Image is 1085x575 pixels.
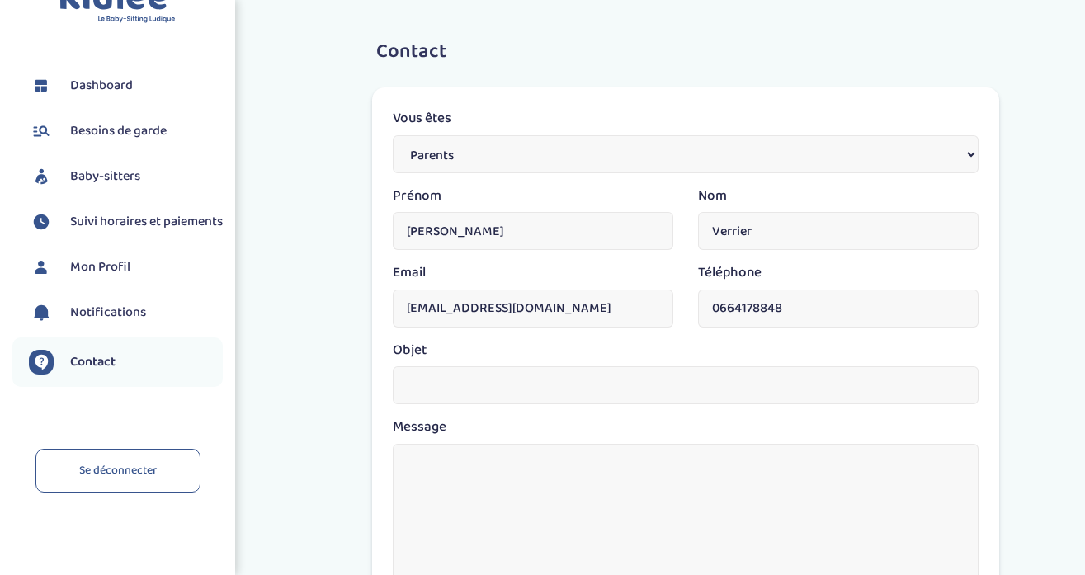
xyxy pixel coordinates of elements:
[29,73,223,98] a: Dashboard
[29,164,54,189] img: babysitters.svg
[29,210,54,234] img: suivihoraire.svg
[29,255,54,280] img: profil.svg
[29,119,223,144] a: Besoins de garde
[29,119,54,144] img: besoin.svg
[393,340,427,361] label: Objet
[70,303,146,323] span: Notifications
[393,108,451,130] label: Vous êtes
[393,186,441,207] label: Prénom
[35,449,200,493] a: Se déconnecter
[29,164,223,189] a: Baby-sitters
[70,352,116,372] span: Contact
[29,300,223,325] a: Notifications
[29,350,54,375] img: contact.svg
[70,121,167,141] span: Besoins de garde
[70,212,223,232] span: Suivi horaires et paiements
[70,167,140,186] span: Baby-sitters
[29,350,223,375] a: Contact
[29,210,223,234] a: Suivi horaires et paiements
[70,257,130,277] span: Mon Profil
[29,300,54,325] img: notification.svg
[698,262,762,284] label: Téléphone
[70,76,133,96] span: Dashboard
[376,41,1012,63] h3: Contact
[698,186,727,207] label: Nom
[393,417,446,438] label: Message
[29,255,223,280] a: Mon Profil
[393,262,426,284] label: Email
[29,73,54,98] img: dashboard.svg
